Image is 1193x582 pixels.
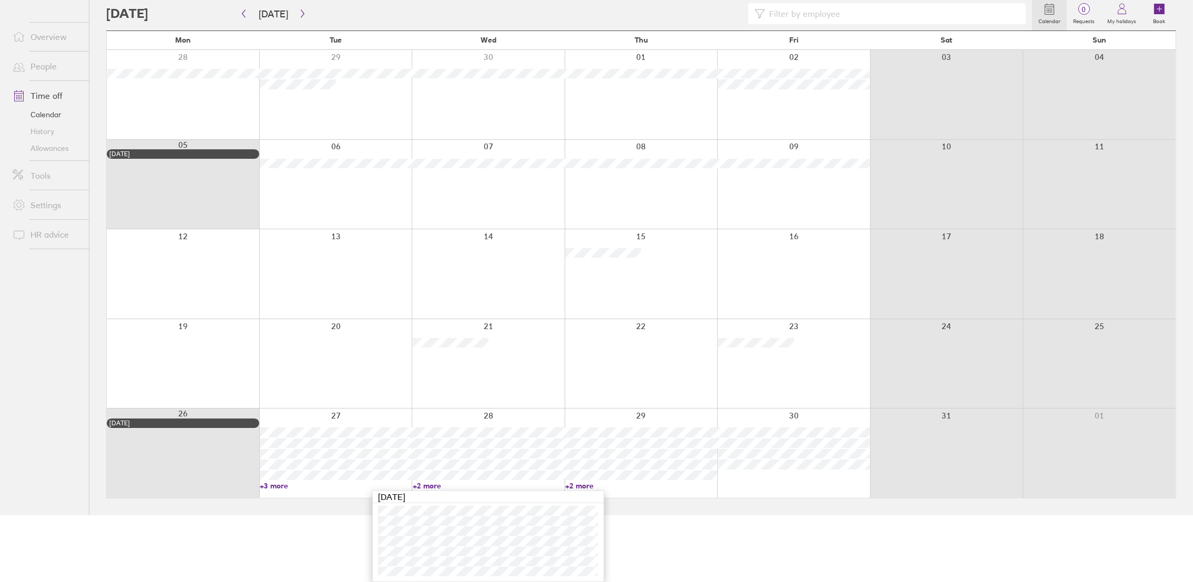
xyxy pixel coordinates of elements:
span: Thu [635,36,648,44]
span: Mon [175,36,191,44]
label: Book [1147,15,1172,25]
span: Wed [481,36,496,44]
a: Settings [4,195,89,216]
label: Requests [1067,15,1101,25]
label: Calendar [1032,15,1067,25]
a: HR advice [4,224,89,245]
div: [DATE] [109,150,257,158]
button: [DATE] [250,5,297,23]
span: Fri [789,36,799,44]
a: +3 more [260,481,411,491]
span: Sun [1093,36,1106,44]
a: Allowances [4,140,89,157]
a: Overview [4,26,89,47]
input: Filter by employee [765,4,1019,24]
a: +2 more [565,481,717,491]
a: +2 more [413,481,564,491]
a: History [4,123,89,140]
a: Time off [4,85,89,106]
label: My holidays [1101,15,1143,25]
a: People [4,56,89,77]
span: Tue [330,36,342,44]
span: 0 [1067,5,1101,14]
a: Tools [4,165,89,186]
div: [DATE] [373,491,604,503]
a: Calendar [4,106,89,123]
span: Sat [941,36,952,44]
div: [DATE] [109,420,257,427]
